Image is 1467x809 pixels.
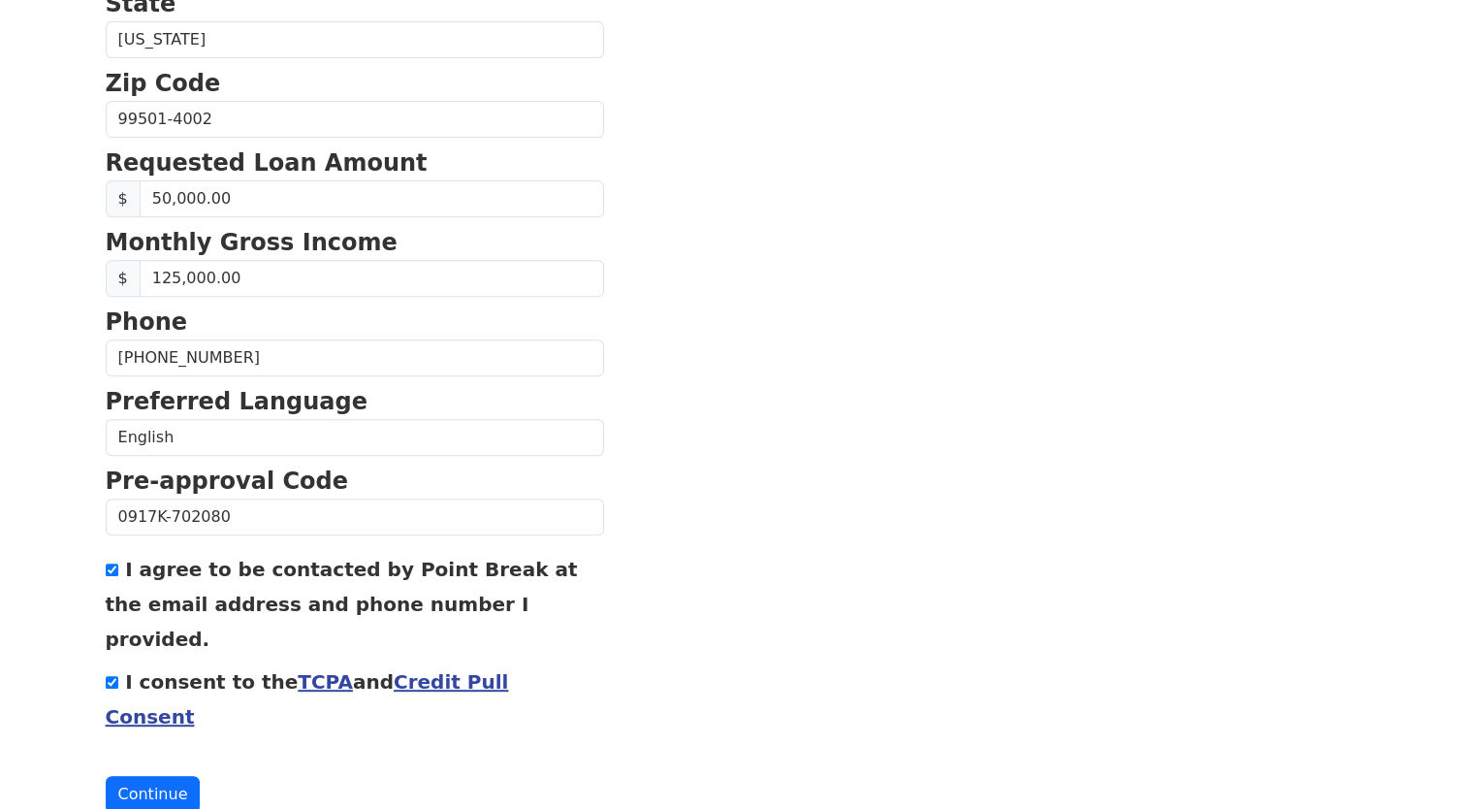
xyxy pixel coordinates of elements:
[106,388,367,415] strong: Preferred Language
[106,558,578,651] label: I agree to be contacted by Point Break at the email address and phone number I provided.
[140,260,604,297] input: Monthly Gross Income
[106,225,604,260] p: Monthly Gross Income
[298,670,353,694] a: TCPA
[106,468,349,495] strong: Pre-approval Code
[106,180,141,217] span: $
[106,149,428,177] strong: Requested Loan Amount
[106,101,604,138] input: Zip Code
[106,70,221,97] strong: Zip Code
[106,340,604,376] input: Phone
[106,499,604,535] input: Pre-approval Code
[106,308,188,336] strong: Phone
[140,180,604,217] input: Requested Loan Amount
[106,670,509,728] label: I consent to the and
[106,260,141,297] span: $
